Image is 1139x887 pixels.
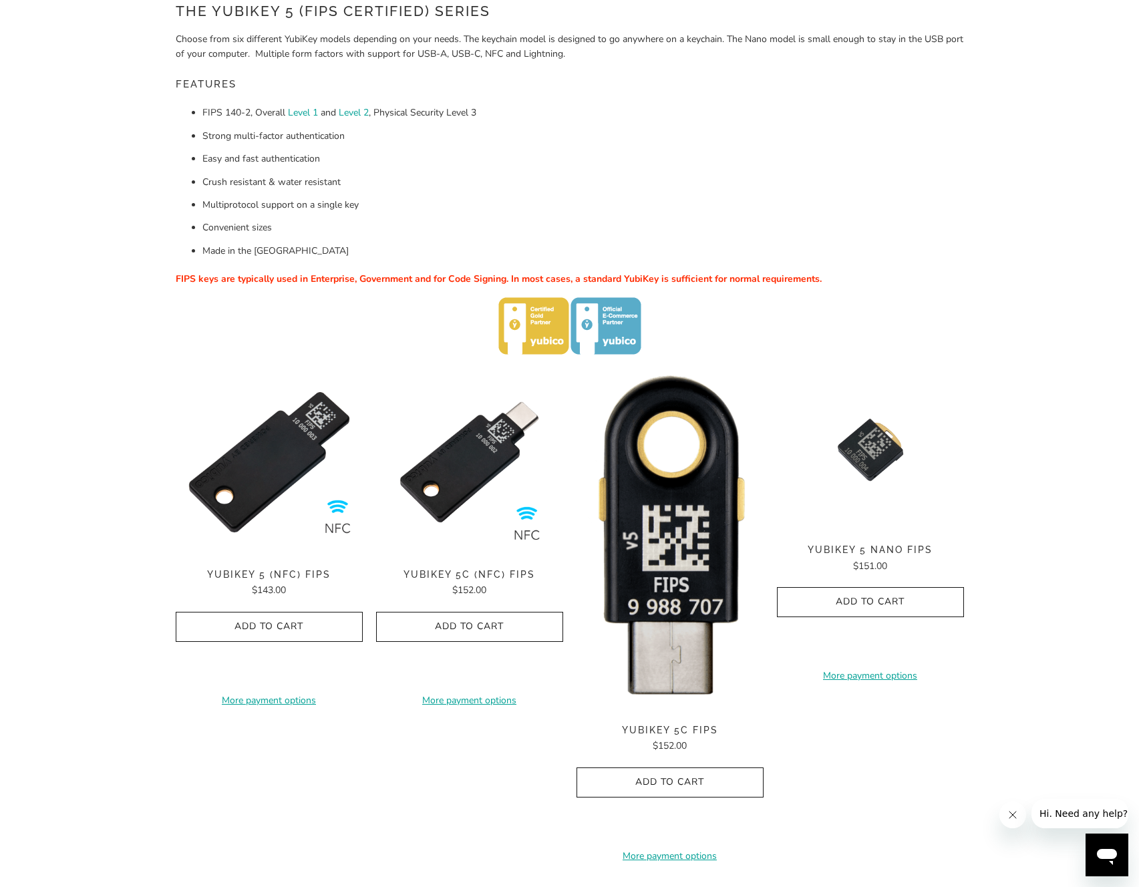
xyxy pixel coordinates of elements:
[202,175,964,190] li: Crush resistant & water resistant
[777,544,964,574] a: YubiKey 5 Nano FIPS $151.00
[1086,834,1128,876] iframe: Button to launch messaging window
[577,849,764,864] a: More payment options
[653,739,687,752] span: $152.00
[176,369,363,556] img: YubiKey 5 NFC FIPS - Trust Panda
[577,725,764,754] a: YubiKey 5C FIPS $152.00
[376,612,563,642] button: Add to Cart
[202,152,964,166] li: Easy and fast authentication
[577,725,764,736] span: YubiKey 5C FIPS
[777,669,964,683] a: More payment options
[577,767,764,797] button: Add to Cart
[339,106,369,119] a: Level 2
[376,569,563,598] a: YubiKey 5C (NFC) FIPS $152.00
[577,369,764,711] a: YubiKey 5C FIPS - Trust Panda YubiKey 5C FIPS - Trust Panda
[1031,799,1128,828] iframe: Message from company
[176,693,363,708] a: More payment options
[777,544,964,556] span: YubiKey 5 Nano FIPS
[999,802,1026,828] iframe: Close message
[176,72,964,97] h5: Features
[577,369,764,711] img: YubiKey 5C FIPS - Trust Panda
[176,612,363,642] button: Add to Cart
[791,596,950,608] span: Add to Cart
[376,693,563,708] a: More payment options
[777,587,964,617] button: Add to Cart
[176,569,363,598] a: YubiKey 5 (NFC) FIPS $143.00
[190,621,349,633] span: Add to Cart
[202,220,964,235] li: Convenient sizes
[591,777,750,788] span: Add to Cart
[176,369,363,556] a: YubiKey 5 NFC FIPS - Trust Panda YubiKey 5 NFC FIPS - Trust Panda
[252,584,286,596] span: $143.00
[853,560,887,572] span: $151.00
[376,369,563,556] a: YubiKey 5C NFC FIPS - Trust Panda YubiKey 5C NFC FIPS - Trust Panda
[452,584,486,596] span: $152.00
[288,106,318,119] a: Level 1
[777,369,964,531] img: YubiKey 5 Nano FIPS - Trust Panda
[202,198,964,212] li: Multiprotocol support on a single key
[202,106,964,120] li: FIPS 140-2, Overall and , Physical Security Level 3
[777,369,964,531] a: YubiKey 5 Nano FIPS - Trust Panda YubiKey 5 Nano FIPS - Trust Panda
[202,244,964,258] li: Made in the [GEOGRAPHIC_DATA]
[176,32,964,62] p: Choose from six different YubiKey models depending on your needs. The keychain model is designed ...
[176,273,822,285] span: FIPS keys are typically used in Enterprise, Government and for Code Signing. In most cases, a sta...
[176,569,363,580] span: YubiKey 5 (NFC) FIPS
[202,129,964,144] li: Strong multi-factor authentication
[390,621,549,633] span: Add to Cart
[176,1,964,22] h2: The YubiKey 5 (FIPS Certified) Series
[376,369,563,556] img: YubiKey 5C NFC FIPS - Trust Panda
[376,569,563,580] span: YubiKey 5C (NFC) FIPS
